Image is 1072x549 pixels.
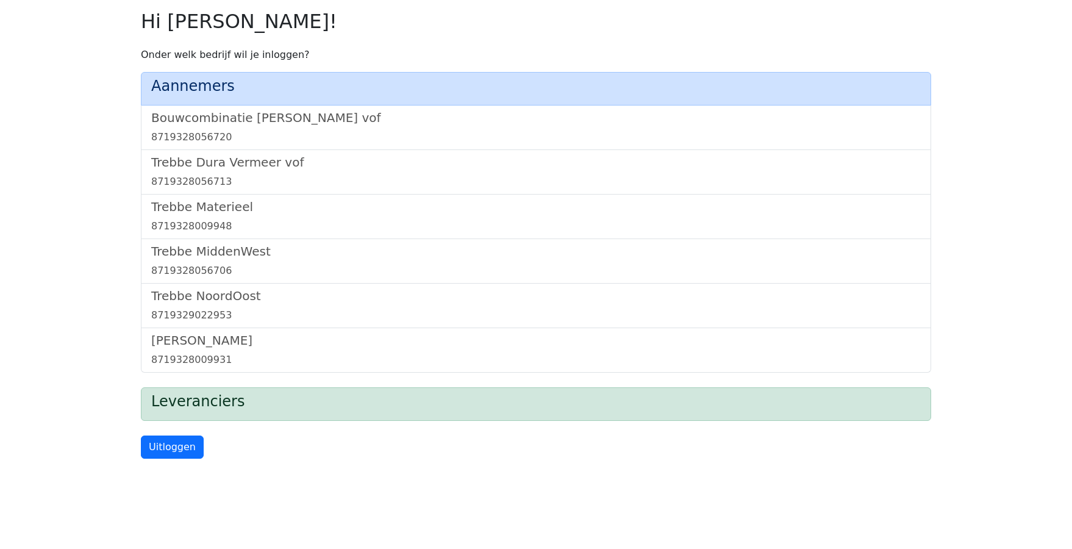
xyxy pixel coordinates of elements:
[151,219,921,234] div: 8719328009948
[151,264,921,278] div: 8719328056706
[151,155,921,189] a: Trebbe Dura Vermeer vof8719328056713
[151,77,921,95] h4: Aannemers
[151,353,921,367] div: 8719328009931
[151,333,921,348] h5: [PERSON_NAME]
[151,110,921,145] a: Bouwcombinatie [PERSON_NAME] vof8719328056720
[151,289,921,303] h5: Trebbe NoordOost
[151,289,921,323] a: Trebbe NoordOost8719329022953
[151,308,921,323] div: 8719329022953
[151,155,921,170] h5: Trebbe Dura Vermeer vof
[151,199,921,214] h5: Trebbe Materieel
[151,244,921,278] a: Trebbe MiddenWest8719328056706
[141,48,931,62] p: Onder welk bedrijf wil je inloggen?
[151,199,921,234] a: Trebbe Materieel8719328009948
[151,110,921,125] h5: Bouwcombinatie [PERSON_NAME] vof
[151,174,921,189] div: 8719328056713
[151,244,921,259] h5: Trebbe MiddenWest
[151,130,921,145] div: 8719328056720
[151,333,921,367] a: [PERSON_NAME]8719328009931
[151,393,921,411] h4: Leveranciers
[141,436,204,459] a: Uitloggen
[141,10,931,33] h2: Hi [PERSON_NAME]!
